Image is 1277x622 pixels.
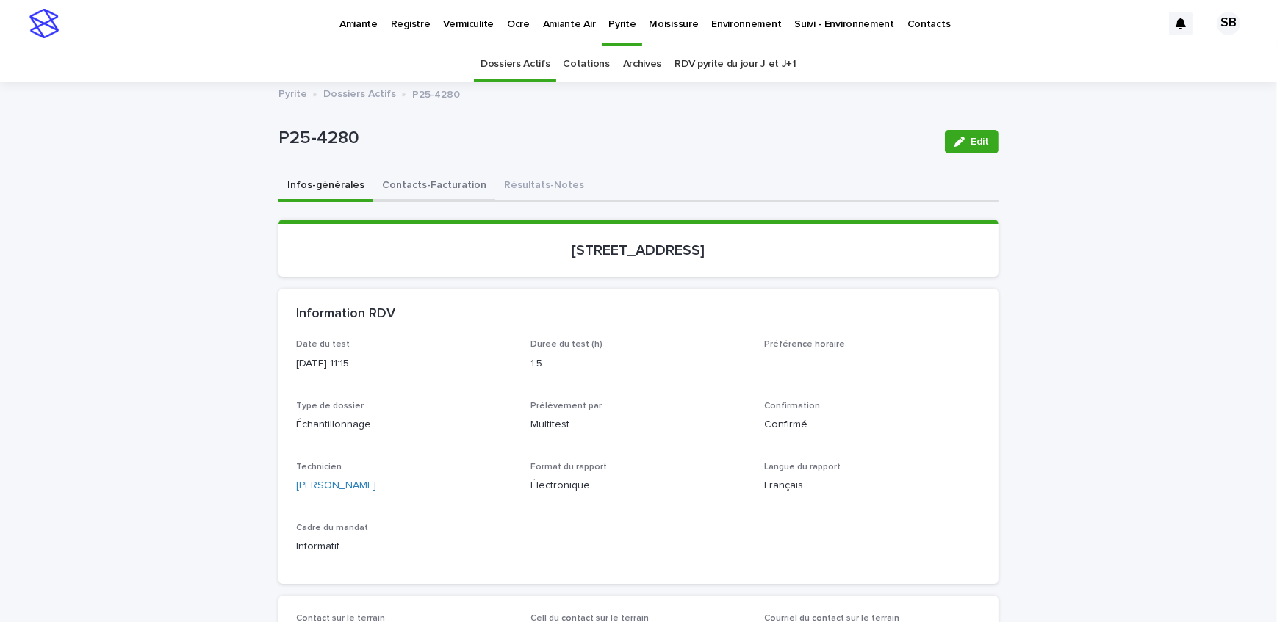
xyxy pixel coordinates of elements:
[563,47,609,82] a: Cotations
[296,306,395,322] h2: Information RDV
[323,84,396,101] a: Dossiers Actifs
[296,242,981,259] p: [STREET_ADDRESS]
[412,85,460,101] p: P25-4280
[481,47,550,82] a: Dossiers Actifs
[278,84,307,101] a: Pyrite
[29,9,59,38] img: stacker-logo-s-only.png
[764,402,820,411] span: Confirmation
[1217,12,1240,35] div: SB
[764,356,981,372] p: -
[296,463,342,471] span: Technicien
[971,137,989,147] span: Edit
[764,340,845,349] span: Préférence horaire
[296,524,368,532] span: Cadre du mandat
[296,478,376,493] a: [PERSON_NAME]
[945,130,999,153] button: Edit
[296,356,513,372] p: [DATE] 11:15
[296,402,364,411] span: Type de dossier
[764,478,981,493] p: Français
[530,417,747,433] p: Multitest
[764,417,981,433] p: Confirmé
[495,171,593,202] button: Résultats-Notes
[278,128,933,149] p: P25-4280
[530,402,602,411] span: Prélèvement par
[530,340,602,349] span: Duree du test (h)
[296,417,513,433] p: Échantillonnage
[675,47,796,82] a: RDV pyrite du jour J et J+1
[764,463,841,471] span: Langue du rapport
[530,478,747,493] p: Électronique
[296,340,350,349] span: Date du test
[623,47,662,82] a: Archives
[373,171,495,202] button: Contacts-Facturation
[530,463,607,471] span: Format du rapport
[530,356,747,372] p: 1.5
[296,539,513,554] p: Informatif
[278,171,373,202] button: Infos-générales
